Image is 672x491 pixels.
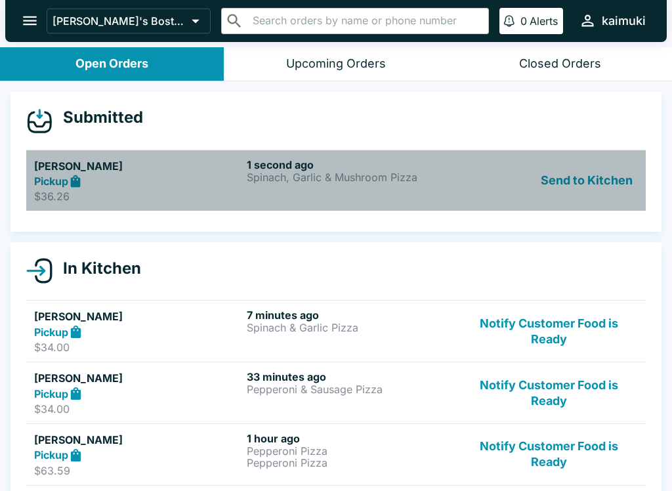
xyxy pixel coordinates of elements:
[52,259,141,278] h4: In Kitchen
[52,108,143,127] h4: Submitted
[75,56,148,72] div: Open Orders
[247,309,454,322] h6: 7 minutes ago
[519,56,601,72] div: Closed Orders
[26,362,646,423] a: [PERSON_NAME]Pickup$34.0033 minutes agoPepperoni & Sausage PizzaNotify Customer Food is Ready
[26,300,646,362] a: [PERSON_NAME]Pickup$34.007 minutes agoSpinach & Garlic PizzaNotify Customer Food is Ready
[34,175,68,188] strong: Pickup
[520,14,527,28] p: 0
[247,158,454,171] h6: 1 second ago
[34,158,241,174] h5: [PERSON_NAME]
[247,432,454,445] h6: 1 hour ago
[247,322,454,333] p: Spinach & Garlic Pizza
[26,150,646,211] a: [PERSON_NAME]Pickup$36.261 second agoSpinach, Garlic & Mushroom PizzaSend to Kitchen
[249,12,483,30] input: Search orders by name or phone number
[247,370,454,383] h6: 33 minutes ago
[530,14,558,28] p: Alerts
[47,9,211,33] button: [PERSON_NAME]'s Boston Pizza
[286,56,386,72] div: Upcoming Orders
[574,7,651,35] button: kaimuki
[535,158,638,203] button: Send to Kitchen
[34,448,68,461] strong: Pickup
[13,4,47,37] button: open drawer
[247,171,454,183] p: Spinach, Garlic & Mushroom Pizza
[34,309,241,324] h5: [PERSON_NAME]
[34,341,241,354] p: $34.00
[34,326,68,339] strong: Pickup
[34,190,241,203] p: $36.26
[460,370,638,416] button: Notify Customer Food is Ready
[602,13,646,29] div: kaimuki
[34,464,241,477] p: $63.59
[26,423,646,485] a: [PERSON_NAME]Pickup$63.591 hour agoPepperoni PizzaPepperoni PizzaNotify Customer Food is Ready
[34,402,241,416] p: $34.00
[34,432,241,448] h5: [PERSON_NAME]
[247,457,454,469] p: Pepperoni Pizza
[34,370,241,386] h5: [PERSON_NAME]
[247,383,454,395] p: Pepperoni & Sausage Pizza
[460,309,638,354] button: Notify Customer Food is Ready
[52,14,186,28] p: [PERSON_NAME]'s Boston Pizza
[34,387,68,400] strong: Pickup
[460,432,638,477] button: Notify Customer Food is Ready
[247,445,454,457] p: Pepperoni Pizza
